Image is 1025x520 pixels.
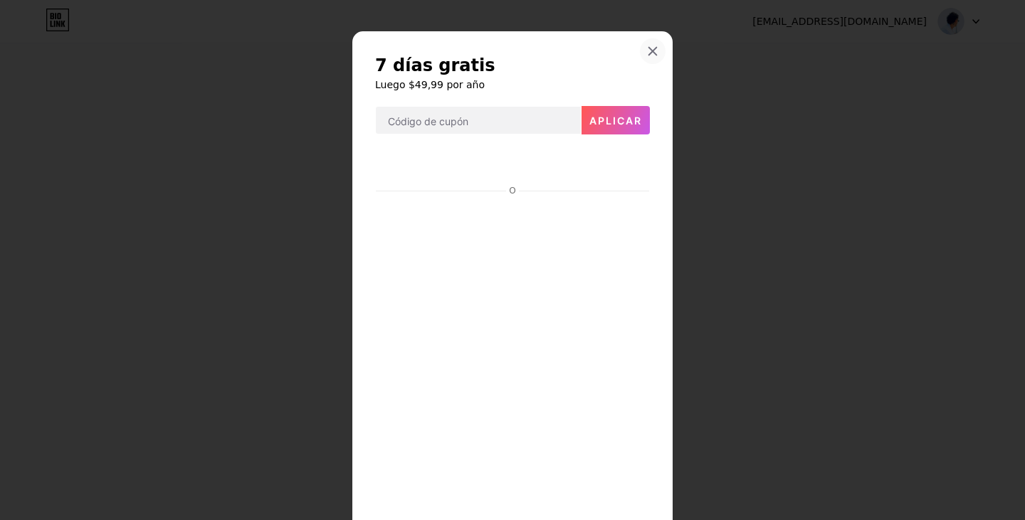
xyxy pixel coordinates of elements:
iframe: Campo de entrada seguro del botón de pago [376,147,649,181]
input: Código de cupón [376,107,581,135]
font: Luego $49,99 por año [375,79,485,90]
font: 7 días gratis [375,55,495,75]
iframe: Campo de entrada seguro para el pago [373,198,652,510]
button: Aplicar [582,106,650,134]
font: Aplicar [589,115,642,127]
font: O [509,186,515,196]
